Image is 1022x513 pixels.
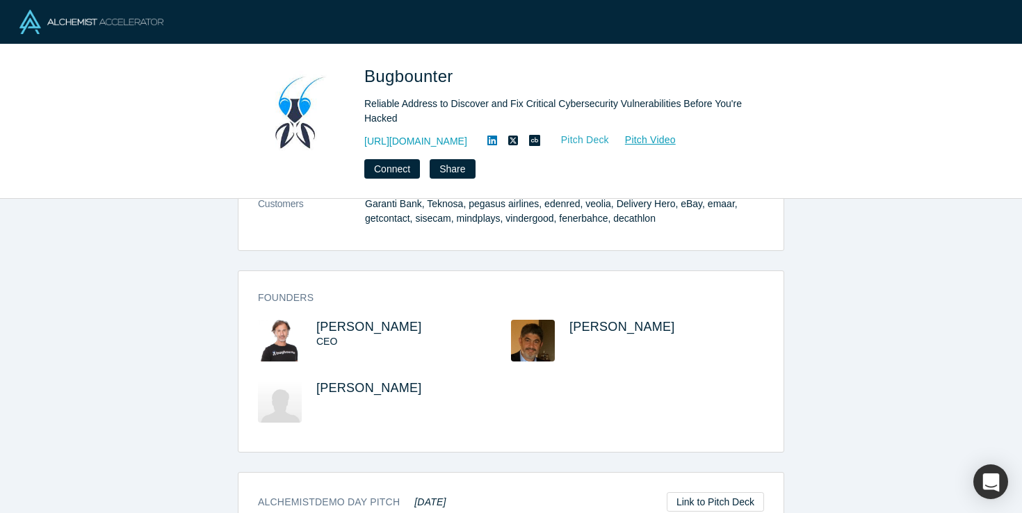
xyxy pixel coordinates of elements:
[546,132,610,148] a: Pitch Deck
[258,495,446,510] h3: Alchemist Demo Day Pitch
[248,64,345,161] img: Bugbounter's Logo
[258,320,302,361] img: Arif Gurdenli's Profile Image
[19,10,163,34] img: Alchemist Logo
[316,336,337,347] span: CEO
[258,381,302,423] img: Murat Lostar's Profile Image
[365,197,764,226] dd: Garanti Bank, Teknosa, pegasus airlines, edenred, veolia, Delivery Hero, eBay, emaar, getcontact,...
[364,159,420,179] button: Connect
[316,381,422,395] a: [PERSON_NAME]
[364,97,754,126] div: Reliable Address to Discover and Fix Critical Cybersecurity Vulnerabilities Before You're Hacked
[258,197,365,241] dt: Customers
[258,291,745,305] h3: Founders
[364,134,467,149] a: [URL][DOMAIN_NAME]
[364,67,458,85] span: Bugbounter
[316,320,422,334] a: [PERSON_NAME]
[430,159,475,179] button: Share
[511,320,555,361] img: Ozan Vakar's Profile Image
[667,492,764,512] a: Link to Pitch Deck
[569,320,675,334] a: [PERSON_NAME]
[610,132,676,148] a: Pitch Video
[414,496,446,507] em: [DATE]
